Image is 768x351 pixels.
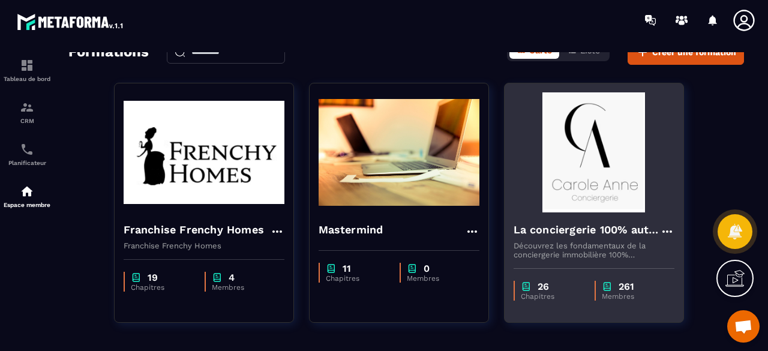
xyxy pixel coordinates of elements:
[521,292,583,301] p: Chapitres
[68,40,149,65] h2: Formations
[124,241,284,250] p: Franchise Frenchy Homes
[3,175,51,217] a: automationsautomationsEspace membre
[20,184,34,199] img: automations
[424,263,430,274] p: 0
[124,92,284,212] img: formation-background
[212,272,223,283] img: chapter
[114,83,309,338] a: formation-backgroundFranchise Frenchy HomesFranchise Frenchy Homeschapter19Chapitreschapter4Membres
[628,40,744,65] button: Créer une formation
[3,202,51,208] p: Espace membre
[131,283,193,292] p: Chapitres
[124,221,265,238] h4: Franchise Frenchy Homes
[504,83,699,338] a: formation-backgroundLa conciergerie 100% automatiséeDécouvrez les fondamentaux de la conciergerie...
[619,281,634,292] p: 261
[538,281,549,292] p: 26
[319,221,383,238] h4: Mastermind
[514,221,660,238] h4: La conciergerie 100% automatisée
[3,91,51,133] a: formationformationCRM
[3,118,51,124] p: CRM
[343,263,351,274] p: 11
[3,133,51,175] a: schedulerschedulerPlanificateur
[407,263,418,274] img: chapter
[407,274,467,283] p: Membres
[3,76,51,82] p: Tableau de bord
[3,160,51,166] p: Planificateur
[148,272,158,283] p: 19
[326,263,337,274] img: chapter
[131,272,142,283] img: chapter
[326,274,388,283] p: Chapitres
[514,92,674,212] img: formation-background
[17,11,125,32] img: logo
[20,142,34,157] img: scheduler
[229,272,235,283] p: 4
[602,292,662,301] p: Membres
[652,46,736,58] span: Créer une formation
[602,281,613,292] img: chapter
[20,58,34,73] img: formation
[212,283,272,292] p: Membres
[319,92,479,212] img: formation-background
[521,281,532,292] img: chapter
[514,241,674,259] p: Découvrez les fondamentaux de la conciergerie immobilière 100% automatisée. Cette formation est c...
[20,100,34,115] img: formation
[3,49,51,91] a: formationformationTableau de bord
[727,310,760,343] a: Ouvrir le chat
[309,83,504,338] a: formation-backgroundMastermindchapter11Chapitreschapter0Membres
